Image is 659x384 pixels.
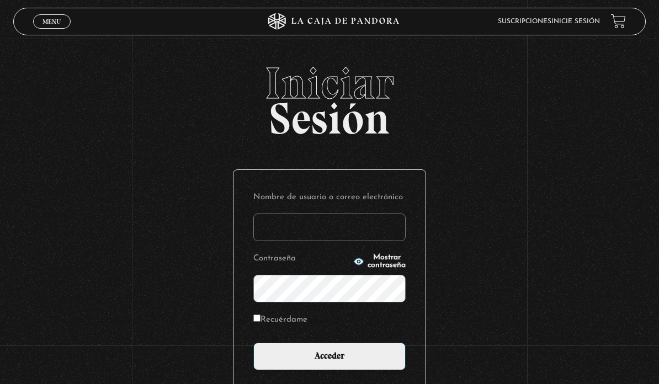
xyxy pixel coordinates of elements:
[39,28,65,35] span: Cerrar
[368,254,406,269] span: Mostrar contraseña
[611,14,626,29] a: View your shopping cart
[498,18,551,25] a: Suscripciones
[13,61,646,105] span: Iniciar
[253,251,350,266] label: Contraseña
[253,190,406,205] label: Nombre de usuario o correo electrónico
[13,61,646,132] h2: Sesión
[353,254,406,269] button: Mostrar contraseña
[42,18,61,25] span: Menu
[551,18,600,25] a: Inicie sesión
[253,312,307,327] label: Recuérdame
[253,314,261,322] input: Recuérdame
[253,343,406,370] input: Acceder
